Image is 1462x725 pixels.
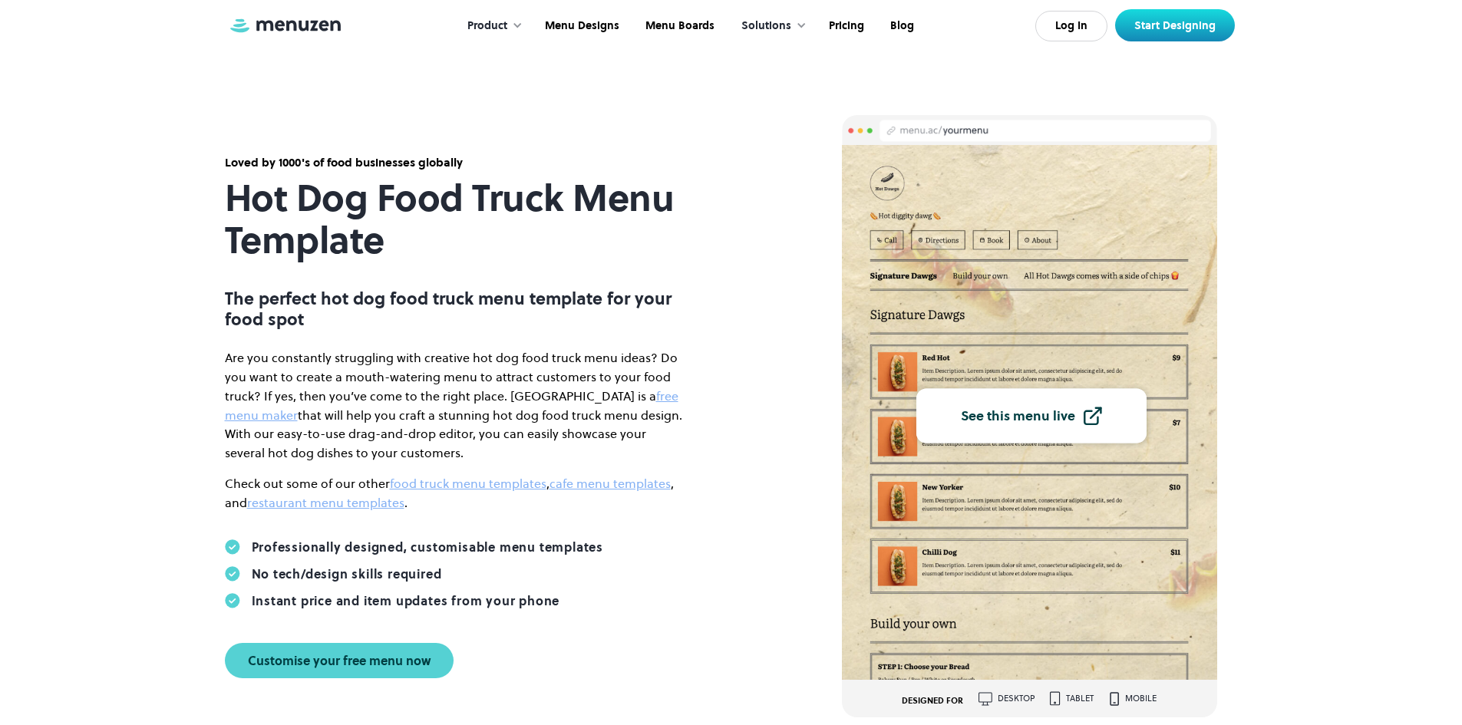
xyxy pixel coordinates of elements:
div: Product [452,2,530,50]
div: Instant price and item updates from your phone [252,593,560,608]
a: Customise your free menu now [225,643,454,678]
a: Start Designing [1115,9,1235,41]
a: cafe menu templates [549,475,671,492]
img: Hot Dog Food Truck Menu Template [842,145,1218,681]
a: Menu Boards [631,2,726,50]
div: Solutions [741,18,791,35]
p: Are you constantly struggling with creative hot dog food truck menu ideas? Do you want to create ... [225,348,685,463]
div: Customise your free menu now [248,654,431,667]
div: desktop [998,694,1035,703]
a: Blog [876,2,926,50]
div: DESIGNED FOR [902,697,963,706]
div: mobile [1125,694,1157,703]
div: tablet [1066,694,1094,703]
a: restaurant menu templates [247,494,404,511]
div: No tech/design skills required [252,566,442,582]
div: Product [467,18,507,35]
div: See this menu live [961,409,1075,423]
div: Professionally designed, customisable menu templates [252,539,604,555]
a: Log In [1035,11,1107,41]
p: The perfect hot dog food truck menu template for your food spot [225,288,685,329]
a: See this menu live [916,389,1147,443]
a: Menu Designs [530,2,631,50]
h1: Hot Dog Food Truck Menu Template [225,177,685,262]
a: free menu maker [225,387,678,423]
a: Pricing [814,2,876,50]
div: Loved by 1000's of food businesses globally [225,154,685,171]
p: Check out some of our other , , and . [225,474,685,512]
a: food truck menu templates [390,475,546,492]
div: Solutions [726,2,814,50]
